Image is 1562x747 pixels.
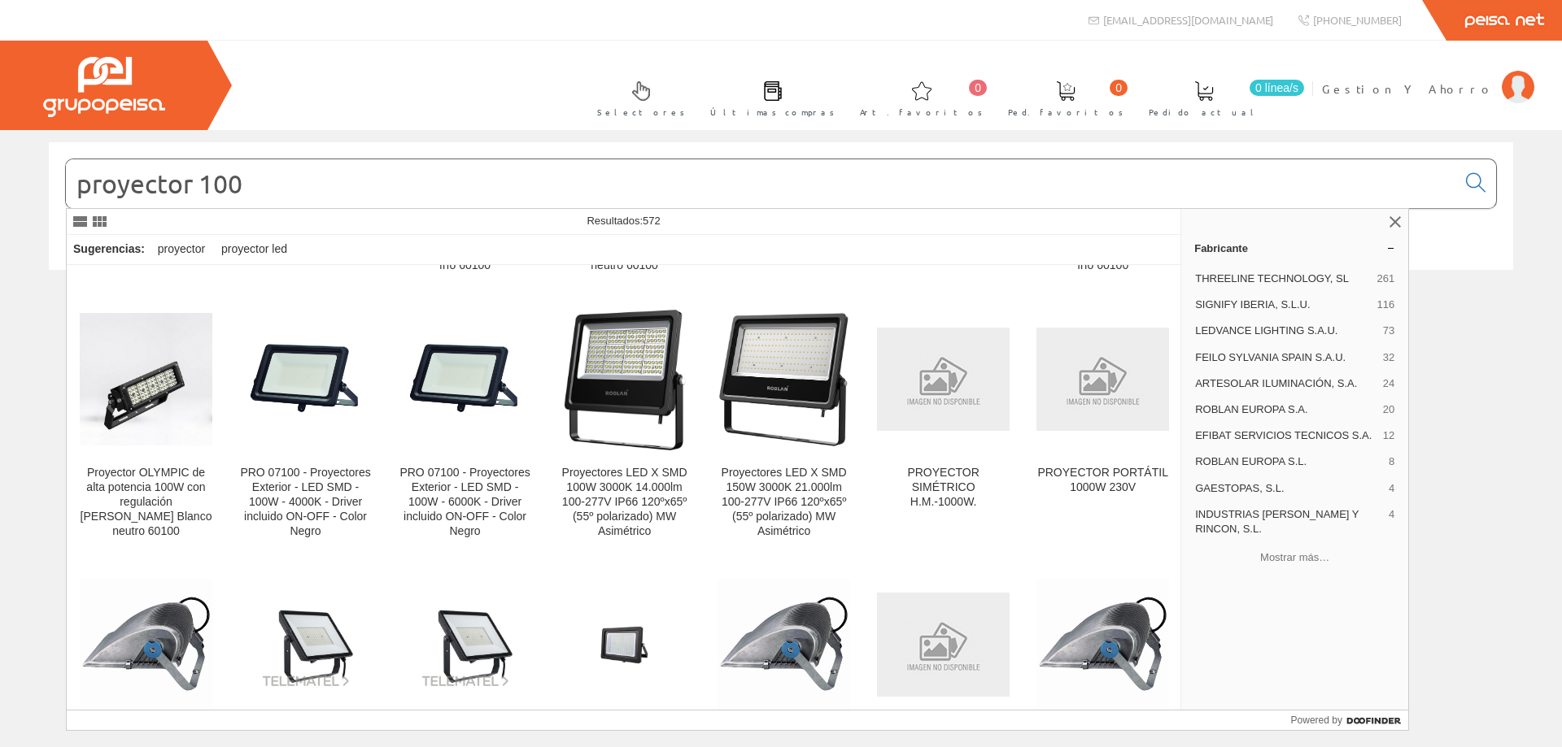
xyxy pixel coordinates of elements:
[1195,297,1370,312] span: SIGNIFY IBERIA, S.L.U.
[587,215,660,227] span: Resultados:
[1195,481,1382,496] span: GAESTOPAS, S.L.
[1389,481,1394,496] span: 4
[1195,402,1377,417] span: ROBLAN EUROPA S.A.
[1181,235,1408,261] a: Fabricante
[718,466,850,539] div: Proyectores LED X SMD 150W 3000K 21.000lm 100-277V IP66 120ºx65º (55º polarizado) MW Asimétrico
[239,336,372,423] img: PRO 07100 - Proyectores Exterior - LED SMD - 100W - 4000K - Driver incluido ON-OFF - Color Negro
[1389,454,1394,469] span: 8
[1195,428,1377,443] span: EFIBAT SERVICIOS TECNICOS S.A.
[80,579,212,711] img: Proyector MVP507 HPI-T1000W WB
[1377,297,1394,312] span: 116
[877,466,1010,510] div: PROYECTOR SIMÉTRICO H.M.-1000W.
[560,306,688,453] img: Proyectores LED X SMD 100W 3000K 14.000lm 100-277V IP66 120ºx65º (55º polarizado) MW Asimétrico
[399,601,531,689] img: Proyector BVP008 100W 6500K
[1291,713,1342,727] span: Powered by
[1008,104,1124,120] span: Ped. favoritos
[864,293,1023,558] a: PROYECTOR SIMÉTRICO H.M.-1000W. PROYECTOR SIMÉTRICO H.M.-1000W.
[718,579,850,711] img: Proyector Optivision MVP507 1xMHN-FC1000W KMB
[710,104,835,120] span: Últimas compras
[1389,507,1394,536] span: 4
[67,293,225,558] a: Proyector OLYMPIC de alta potencia 100W con regulación DALI Blanco neutro 60100 Proyector OLYMPIC...
[1110,80,1128,96] span: 0
[1036,328,1169,431] img: PROYECTOR PORTÁTIL 1000W 230V
[1195,271,1370,286] span: THREELINE TECHNOLOGY, SL
[399,466,531,539] div: PRO 07100 - Proyectores Exterior - LED SMD - 100W - 6000K - Driver incluido ON-OFF - Color Negro
[1036,466,1169,495] div: PROYECTOR PORTÁTIL 1000W 230V
[49,290,1513,304] div: © Grupo Peisa
[226,293,385,558] a: PRO 07100 - Proyectores Exterior - LED SMD - 100W - 4000K - Driver incluido ON-OFF - Color Negro ...
[1322,67,1534,83] a: Gestion Y Ahorro
[151,235,212,264] div: proyector
[1103,13,1273,27] span: [EMAIL_ADDRESS][DOMAIN_NAME]
[1313,13,1402,27] span: [PHONE_NUMBER]
[80,466,212,539] div: Proyector OLYMPIC de alta potencia 100W con regulación [PERSON_NAME] Blanco neutro 60100
[386,293,544,558] a: PRO 07100 - Proyectores Exterior - LED SMD - 100W - 6000K - Driver incluido ON-OFF - Color Negro ...
[80,313,212,445] img: Proyector OLYMPIC de alta potencia 100W con regulación DALI Blanco neutro 60100
[718,311,850,447] img: Proyectores LED X SMD 150W 3000K 21.000lm 100-277V IP66 120ºx65º (55º polarizado) MW Asimétrico
[694,67,843,127] a: Últimas compras
[1383,402,1394,417] span: 20
[1188,544,1402,571] button: Mostrar más…
[1036,579,1169,711] img: Proyector Optivision MVP507 1xMHN-FC1000W KWB
[558,579,691,711] img: PROYECTOR LED 100W SIMON
[1383,428,1394,443] span: 12
[643,215,661,227] span: 572
[597,104,685,120] span: Selectores
[1023,293,1182,558] a: PROYECTOR PORTÁTIL 1000W 230V PROYECTOR PORTÁTIL 1000W 230V
[67,238,148,261] div: Sugerencias:
[1195,350,1377,365] span: FEILO SYLVANIA SPAIN S.A.U.
[581,67,693,127] a: Selectores
[66,159,1456,208] input: Buscar...
[1383,350,1394,365] span: 32
[969,80,987,96] span: 0
[1291,710,1409,730] a: Powered by
[43,57,165,117] img: Grupo Peisa
[877,593,1010,696] img: PROYECTOR DE SEGURIDAD c/soporte-2x100W 24V-M20
[705,293,863,558] a: Proyectores LED X SMD 150W 3000K 21.000lm 100-277V IP66 120ºx65º (55º polarizado) MW Asimétrico P...
[1383,376,1394,391] span: 24
[558,466,691,539] div: Proyectores LED X SMD 100W 3000K 14.000lm 100-277V IP66 120ºx65º (55º polarizado) MW Asimétrico
[1149,104,1259,120] span: Pedido actual
[1377,271,1394,286] span: 261
[1322,80,1494,97] span: Gestion Y Ahorro
[1195,454,1382,469] span: ROBLAN EUROPA S.L.
[239,466,372,539] div: PRO 07100 - Proyectores Exterior - LED SMD - 100W - 4000K - Driver incluido ON-OFF - Color Negro
[215,235,294,264] div: proyector led
[1383,324,1394,338] span: 73
[1250,80,1304,96] span: 0 línea/s
[1195,507,1382,536] span: INDUSTRIAS [PERSON_NAME] Y RINCON, S.L.
[877,328,1010,431] img: PROYECTOR SIMÉTRICO H.M.-1000W.
[1195,324,1377,338] span: LEDVANCE LIGHTING S.A.U.
[545,293,704,558] a: Proyectores LED X SMD 100W 3000K 14.000lm 100-277V IP66 120ºx65º (55º polarizado) MW Asimétrico P...
[399,336,531,423] img: PRO 07100 - Proyectores Exterior - LED SMD - 100W - 6000K - Driver incluido ON-OFF - Color Negro
[239,601,372,689] img: Proyector BVP008 100W 3000K
[1195,376,1377,391] span: ARTESOLAR ILUMINACIÓN, S.A.
[860,104,983,120] span: Art. favoritos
